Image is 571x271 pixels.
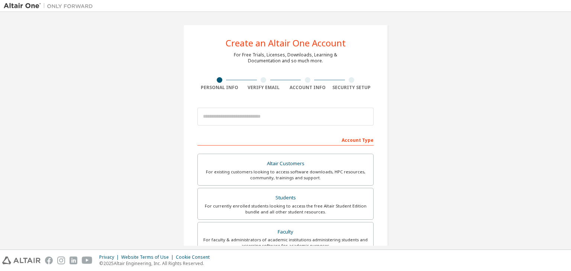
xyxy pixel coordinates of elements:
div: For Free Trials, Licenses, Downloads, Learning & Documentation and so much more. [234,52,337,64]
div: Account Info [285,85,330,91]
div: Students [202,193,369,203]
div: Personal Info [197,85,242,91]
div: Create an Altair One Account [226,39,346,48]
div: Verify Email [242,85,286,91]
div: Altair Customers [202,159,369,169]
p: © 2025 Altair Engineering, Inc. All Rights Reserved. [99,260,214,267]
div: Website Terms of Use [121,254,176,260]
div: Security Setup [330,85,374,91]
img: instagram.svg [57,257,65,264]
img: youtube.svg [82,257,93,264]
div: For existing customers looking to access software downloads, HPC resources, community, trainings ... [202,169,369,181]
div: Faculty [202,227,369,237]
div: Account Type [197,134,374,146]
img: altair_logo.svg [2,257,41,264]
div: Privacy [99,254,121,260]
img: facebook.svg [45,257,53,264]
img: Altair One [4,2,97,10]
img: linkedin.svg [70,257,77,264]
div: Cookie Consent [176,254,214,260]
div: For currently enrolled students looking to access the free Altair Student Edition bundle and all ... [202,203,369,215]
div: For faculty & administrators of academic institutions administering students and accessing softwa... [202,237,369,249]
